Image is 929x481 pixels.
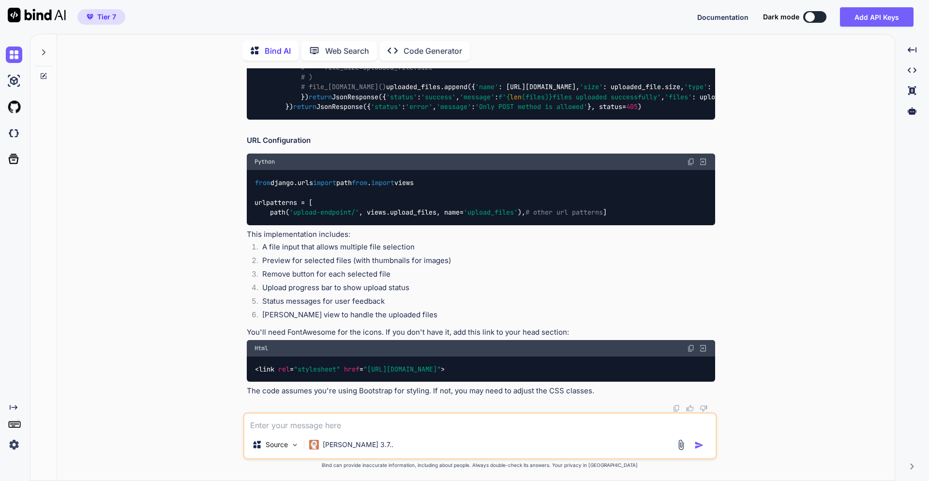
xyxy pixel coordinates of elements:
[464,208,518,217] span: 'upload_files'
[77,9,125,25] button: premiumTier 7
[700,404,707,412] img: dislike
[697,13,749,21] span: Documentation
[840,7,914,27] button: Add API Keys
[289,208,359,217] span: 'upload-endpoint/'
[684,83,707,92] span: 'type'
[405,102,433,111] span: 'error'
[436,102,471,111] span: 'message'
[673,404,680,412] img: copy
[6,436,22,453] img: settings
[686,404,694,412] img: like
[309,440,319,450] img: Claude 3.7 Sonnet (Anthropic)
[259,365,274,373] span: link
[255,178,270,187] span: from
[255,310,715,323] li: [PERSON_NAME] view to handle the uploaded files
[247,135,715,146] h2: URL Configuration
[301,63,433,72] span: # file_size=uploaded_file.size
[699,344,707,353] img: Open in Browser
[475,102,587,111] span: 'Only POST method is allowed'
[293,102,316,111] span: return
[265,45,291,57] p: Bind AI
[404,45,462,57] p: Code Generator
[525,208,603,217] span: # other url patterns
[243,462,717,469] p: Bind can provide inaccurate information, including about people. Always double-check its answers....
[626,102,638,111] span: 405
[255,282,715,296] li: Upload progress bar to show upload status
[687,344,695,352] img: copy
[675,439,687,450] img: attachment
[475,83,498,92] span: 'name'
[294,365,340,373] span: "stylesheet"
[371,102,402,111] span: 'status'
[352,178,367,187] span: from
[247,327,715,338] p: You'll need FontAwesome for the icons. If you don't have it, add this link to your head section:
[247,386,715,397] p: The code assumes you're using Bootstrap for styling. If not, you may need to adjust the CSS classes.
[510,93,522,101] span: len
[344,365,360,373] span: href
[6,73,22,89] img: ai-studio
[699,157,707,166] img: Open in Browser
[460,93,494,101] span: 'message'
[255,344,268,352] span: Html
[363,365,441,373] span: "[URL][DOMAIN_NAME]"
[97,12,116,22] span: Tier 7
[371,178,394,187] span: import
[247,229,715,240] p: This implementation includes:
[309,93,332,101] span: return
[8,8,66,22] img: Bind AI
[255,255,715,269] li: Preview for selected files (with thumbnails for images)
[87,14,93,20] img: premium
[506,93,553,101] span: { (files)}
[580,83,603,92] span: 'size'
[665,93,692,101] span: 'files'
[255,242,715,255] li: A file input that allows multiple file selection
[386,93,417,101] span: 'status'
[498,93,661,101] span: f' files uploaded successfully'
[323,440,393,450] p: [PERSON_NAME] 3.7..
[6,99,22,115] img: githubLight
[255,296,715,310] li: Status messages for user feedback
[6,47,22,63] img: chat
[694,440,704,450] img: icon
[6,125,22,141] img: darkCloudIdeIcon
[301,73,313,81] span: # )
[763,12,799,22] span: Dark mode
[255,365,445,373] span: < = = >
[255,178,607,217] code: django.urls path . views urlpatterns = [ path( , views.upload_files, name= ), ]
[697,12,749,22] button: Documentation
[313,178,336,187] span: import
[266,440,288,450] p: Source
[255,269,715,282] li: Remove button for each selected file
[687,158,695,166] img: copy
[325,45,369,57] p: Web Search
[255,158,275,166] span: Python
[291,441,299,449] img: Pick Models
[421,93,456,101] span: 'success'
[301,83,386,92] span: # file_[DOMAIN_NAME]()
[278,365,290,373] span: rel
